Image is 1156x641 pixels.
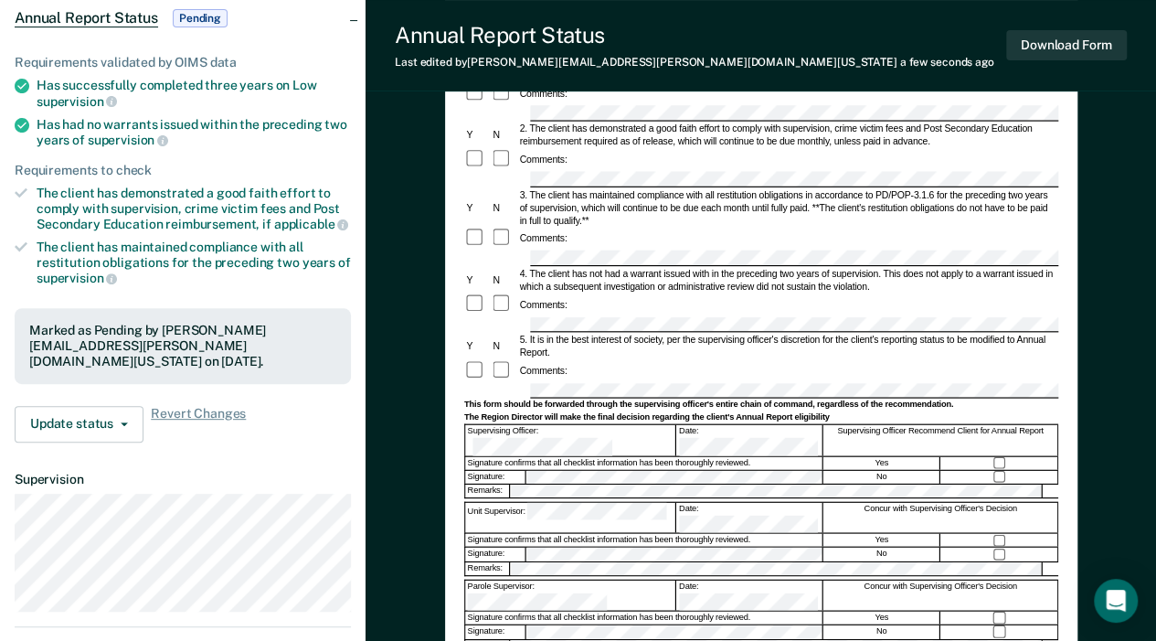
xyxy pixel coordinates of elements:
[491,340,517,353] div: N
[463,201,490,214] div: Y
[15,55,351,70] div: Requirements validated by OIMS data
[823,625,940,638] div: No
[465,581,675,611] div: Parole Supervisor:
[15,472,351,487] dt: Supervision
[823,470,940,483] div: No
[823,425,1058,455] div: Supervising Officer Recommend Client for Annual Report
[395,56,994,69] div: Last edited by [PERSON_NAME][EMAIL_ADDRESS][PERSON_NAME][DOMAIN_NAME][US_STATE]
[463,340,490,353] div: Y
[676,425,822,455] div: Date:
[465,456,822,469] div: Signature confirms that all checklist information has been thoroughly reviewed.
[823,534,940,547] div: Yes
[517,123,1058,148] div: 2. The client has demonstrated a good faith effort to comply with supervision, crime victim fees ...
[823,612,940,625] div: Yes
[465,485,510,497] div: Remarks:
[491,201,517,214] div: N
[29,323,336,369] div: Marked as Pending by [PERSON_NAME][EMAIL_ADDRESS][PERSON_NAME][DOMAIN_NAME][US_STATE] on [DATE].
[465,470,525,483] div: Signature:
[465,548,525,561] div: Signature:
[465,562,510,575] div: Remarks:
[465,534,822,547] div: Signature confirms that all checklist information has been thoroughly reviewed.
[491,273,517,286] div: N
[465,625,525,638] div: Signature:
[37,271,117,285] span: supervision
[465,425,675,455] div: Supervising Officer:
[517,365,569,378] div: Comments:
[15,406,143,443] button: Update status
[37,240,351,286] div: The client has maintained compliance with all restitution obligations for the preceding two years of
[823,581,1058,611] div: Concur with Supervising Officer's Decision
[274,217,348,231] span: applicable
[517,154,569,166] div: Comments:
[37,117,351,148] div: Has had no warrants issued within the preceding two years of
[395,22,994,48] div: Annual Report Status
[823,503,1058,533] div: Concur with Supervising Officer's Decision
[37,78,351,109] div: Has successfully completed three years on Low
[463,400,1057,411] div: This form should be forwarded through the supervising officer's entire chain of command, regardle...
[517,232,569,245] div: Comments:
[517,334,1058,359] div: 5. It is in the best interest of society, per the supervising officer's discretion for the client...
[823,456,940,469] div: Yes
[465,503,675,533] div: Unit Supervisor:
[517,298,569,311] div: Comments:
[517,267,1058,293] div: 4. The client has not had a warrant issued with in the preceding two years of supervision. This d...
[463,129,490,142] div: Y
[463,412,1057,423] div: The Region Director will make the final decision regarding the client's Annual Report eligibility
[465,612,822,625] div: Signature confirms that all checklist information has been thoroughly reviewed.
[517,87,569,100] div: Comments:
[151,406,246,443] span: Revert Changes
[676,581,822,611] div: Date:
[491,129,517,142] div: N
[37,186,351,232] div: The client has demonstrated a good faith effort to comply with supervision, crime victim fees and...
[15,9,158,27] span: Annual Report Status
[900,56,994,69] span: a few seconds ago
[15,163,351,178] div: Requirements to check
[37,94,117,109] span: supervision
[1094,579,1138,623] div: Open Intercom Messenger
[88,133,168,147] span: supervision
[676,503,822,533] div: Date:
[173,9,228,27] span: Pending
[1006,30,1127,60] button: Download Form
[463,273,490,286] div: Y
[517,188,1058,227] div: 3. The client has maintained compliance with all restitution obligations in accordance to PD/POP-...
[823,548,940,561] div: No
